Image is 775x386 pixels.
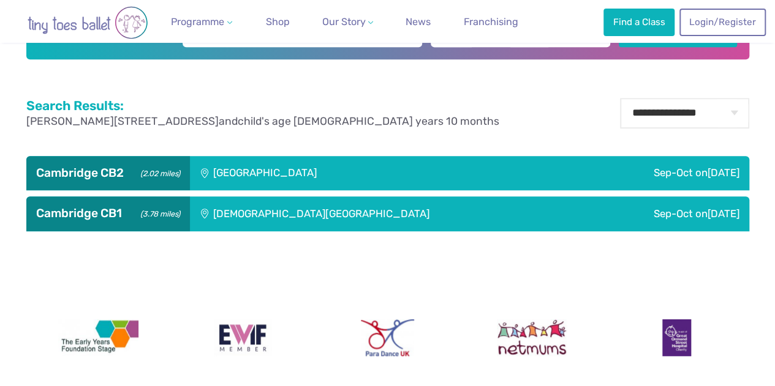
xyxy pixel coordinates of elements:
[136,166,180,179] small: (2.02 miles)
[679,9,765,35] a: Login/Register
[317,10,378,34] a: Our Story
[171,16,224,28] span: Programme
[506,156,749,190] div: Sep-Oct on
[261,10,295,34] a: Shop
[26,115,219,127] span: [PERSON_NAME][STREET_ADDRESS]
[464,16,518,28] span: Franchising
[190,156,506,190] div: [GEOGRAPHIC_DATA]
[708,166,739,179] span: [DATE]
[36,166,180,180] h3: Cambridge CB2
[361,319,414,356] img: Para Dance UK
[190,196,583,231] div: [DEMOGRAPHIC_DATA][GEOGRAPHIC_DATA]
[38,13,174,43] h2: Find a Class
[266,16,290,28] span: Shop
[26,114,499,129] p: and
[14,6,161,39] img: tiny toes ballet
[603,9,675,35] a: Find a Class
[58,319,139,356] img: The Early Years Foundation Stage
[238,115,499,127] span: child's age [DEMOGRAPHIC_DATA] years 10 months
[459,10,523,34] a: Franchising
[136,206,180,219] small: (3.78 miles)
[214,319,272,356] img: Encouraging Women Into Franchising
[36,206,180,221] h3: Cambridge CB1
[401,10,436,34] a: News
[708,207,739,220] span: [DATE]
[26,98,499,114] h2: Search Results:
[322,16,365,28] span: Our Story
[583,196,749,231] div: Sep-Oct on
[406,16,431,28] span: News
[166,10,237,34] a: Programme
